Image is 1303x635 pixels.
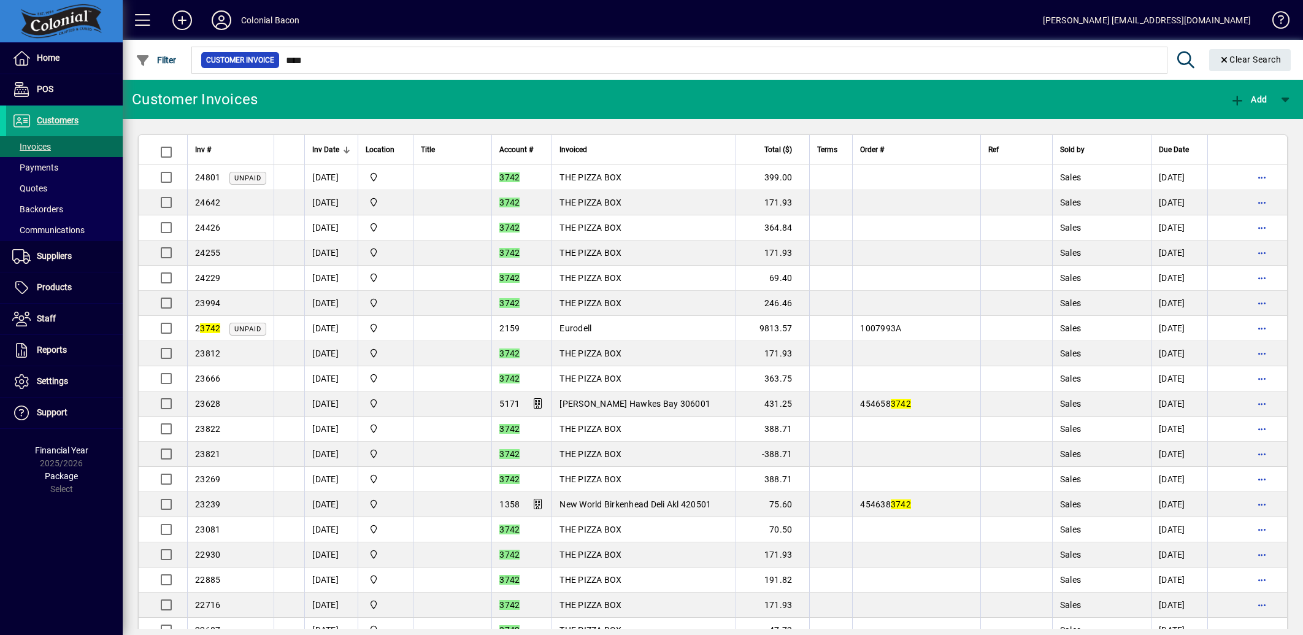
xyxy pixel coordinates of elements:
span: Settings [37,376,68,386]
span: Sales [1060,198,1081,207]
td: [DATE] [1151,316,1207,341]
span: Provida [366,372,406,385]
td: [DATE] [1151,467,1207,492]
span: Eurodell [559,323,591,333]
td: 70.50 [736,517,809,542]
span: THE PIZZA BOX [559,248,621,258]
td: 171.93 [736,190,809,215]
em: 3742 [499,600,520,610]
span: 5171 [499,399,520,409]
span: THE PIZZA BOX [559,575,621,585]
em: 3742 [499,525,520,534]
span: Sold by [1060,143,1085,156]
div: Invoiced [559,143,728,156]
span: Sales [1060,449,1081,459]
a: Payments [6,157,123,178]
div: Account # [499,143,544,156]
td: 171.93 [736,542,809,568]
span: Add [1230,94,1267,104]
td: [DATE] [1151,291,1207,316]
a: POS [6,74,123,105]
td: [DATE] [1151,241,1207,266]
span: THE PIZZA BOX [559,474,621,484]
td: 399.00 [736,165,809,190]
td: [DATE] [304,391,358,417]
span: 23269 [195,474,220,484]
span: Reports [37,345,67,355]
td: [DATE] [304,442,358,467]
td: 363.75 [736,366,809,391]
span: Order # [860,143,884,156]
button: More options [1252,293,1272,313]
span: 454658 [860,399,911,409]
a: Support [6,398,123,428]
button: Add [1227,88,1270,110]
button: More options [1252,469,1272,489]
span: Sales [1060,223,1081,233]
td: 364.84 [736,215,809,241]
td: [DATE] [304,215,358,241]
span: Staff [37,314,56,323]
span: Sales [1060,600,1081,610]
em: 3742 [499,172,520,182]
span: Sales [1060,399,1081,409]
td: 191.82 [736,568,809,593]
span: Provida [366,347,406,360]
td: 69.40 [736,266,809,291]
td: [DATE] [1151,492,1207,517]
td: [DATE] [304,593,358,618]
span: Quotes [12,183,47,193]
span: Payments [12,163,58,172]
span: THE PIZZA BOX [559,600,621,610]
span: 2159 [499,323,520,333]
a: Suppliers [6,241,123,272]
button: More options [1252,243,1272,263]
em: 3742 [499,424,520,434]
td: 171.93 [736,341,809,366]
span: Package [45,471,78,481]
div: Order # [860,143,973,156]
button: More options [1252,419,1272,439]
button: More options [1252,570,1272,590]
span: POS [37,84,53,94]
a: Home [6,43,123,74]
td: 171.93 [736,593,809,618]
span: Financial Year [35,445,88,455]
td: 246.46 [736,291,809,316]
span: 24426 [195,223,220,233]
span: Provida [366,171,406,184]
td: 388.71 [736,417,809,442]
td: [DATE] [1151,215,1207,241]
em: 3742 [200,323,220,333]
div: Due Date [1159,143,1200,156]
td: [DATE] [1151,417,1207,442]
span: 1007993A [860,323,901,333]
td: [DATE] [304,241,358,266]
span: 24229 [195,273,220,283]
span: Provida [366,498,406,511]
td: [DATE] [304,341,358,366]
span: Total ($) [764,143,792,156]
em: 3742 [499,625,520,635]
span: Sales [1060,550,1081,560]
span: Unpaid [234,325,261,333]
span: Provida [366,523,406,536]
td: [DATE] [304,366,358,391]
td: 388.71 [736,467,809,492]
td: 431.25 [736,391,809,417]
a: Backorders [6,199,123,220]
span: THE PIZZA BOX [559,449,621,459]
td: [DATE] [304,165,358,190]
a: Knowledge Base [1263,2,1288,42]
td: [DATE] [1151,366,1207,391]
button: Profile [202,9,241,31]
a: Communications [6,220,123,241]
em: 3742 [499,198,520,207]
span: THE PIZZA BOX [559,273,621,283]
a: Products [6,272,123,303]
span: 22885 [195,575,220,585]
button: Filter [133,49,180,71]
span: Unpaid [234,174,261,182]
span: Title [421,143,435,156]
td: [DATE] [304,492,358,517]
